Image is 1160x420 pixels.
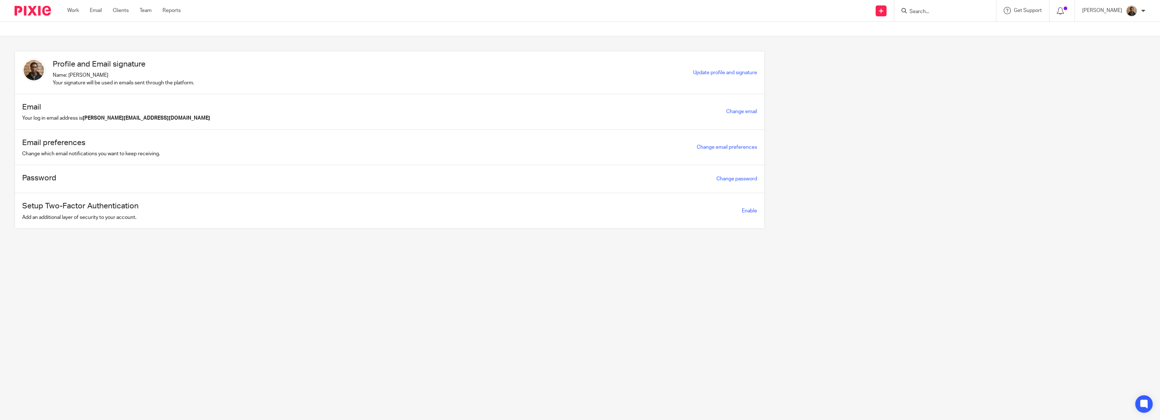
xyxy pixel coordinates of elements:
[140,7,152,14] a: Team
[67,7,79,14] a: Work
[163,7,181,14] a: Reports
[83,116,210,121] b: [PERSON_NAME][EMAIL_ADDRESS][DOMAIN_NAME]
[1126,5,1137,17] img: WhatsApp%20Image%202025-04-23%20.jpg
[22,137,160,148] h1: Email preferences
[15,6,51,16] img: Pixie
[909,9,974,15] input: Search
[90,7,102,14] a: Email
[53,72,194,87] p: Name: [PERSON_NAME] Your signature will be used in emails sent through the platform.
[22,200,139,212] h1: Setup Two-Factor Authentication
[693,70,757,75] a: Update profile and signature
[22,115,210,122] p: Your log in email address is
[22,214,139,221] p: Add an additional layer of security to your account.
[1082,7,1122,14] p: [PERSON_NAME]
[1014,8,1042,13] span: Get Support
[22,101,210,113] h1: Email
[113,7,129,14] a: Clients
[22,150,160,157] p: Change which email notifications you want to keep receiving.
[22,172,56,184] h1: Password
[22,59,45,82] img: WhatsApp%20Image%202025-04-23%20.jpg
[716,176,757,181] a: Change password
[697,145,757,150] a: Change email preferences
[53,59,194,70] h1: Profile and Email signature
[726,109,757,114] a: Change email
[742,208,757,213] span: Enable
